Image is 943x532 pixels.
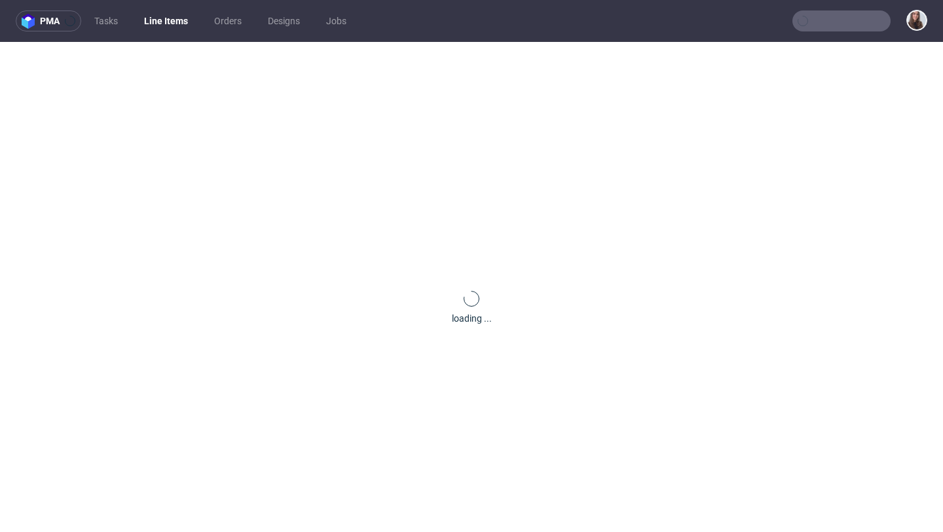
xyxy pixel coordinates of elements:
[318,10,354,31] a: Jobs
[260,10,308,31] a: Designs
[86,10,126,31] a: Tasks
[40,16,60,26] span: pma
[206,10,250,31] a: Orders
[908,11,926,29] img: Sandra Beśka
[22,14,40,29] img: logo
[452,312,492,325] div: loading ...
[16,10,81,31] button: pma
[136,10,196,31] a: Line Items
